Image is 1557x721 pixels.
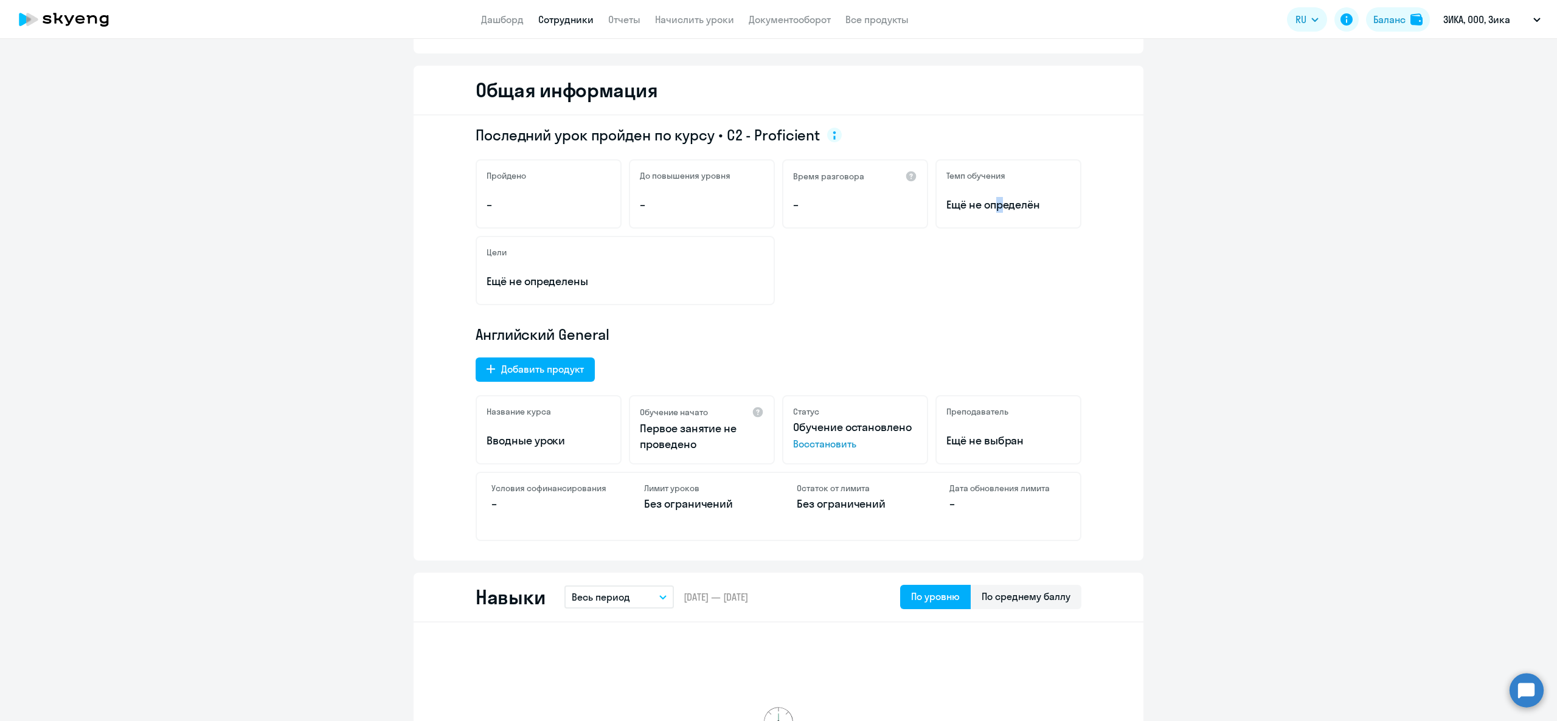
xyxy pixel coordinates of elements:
button: ЗИКА, ООО, Зика [1437,5,1547,34]
button: Весь период [564,585,674,609]
a: Начислить уроки [655,13,734,26]
p: – [640,197,764,213]
p: – [491,496,608,512]
h5: Цели [487,247,507,258]
p: Ещё не определены [487,274,764,289]
p: – [487,197,611,213]
span: Английский General [476,325,609,344]
a: Документооборот [749,13,831,26]
h4: Остаток от лимита [797,483,913,494]
a: Отчеты [608,13,640,26]
img: balance [1410,13,1423,26]
h5: Статус [793,406,819,417]
button: RU [1287,7,1327,32]
div: Добавить продукт [501,362,584,376]
button: Добавить продукт [476,357,595,382]
p: Ещё не выбран [946,433,1070,449]
span: RU [1295,12,1306,27]
span: Последний урок пройден по курсу • C2 - Proficient [476,125,820,145]
div: Баланс [1373,12,1406,27]
a: Все продукты [845,13,909,26]
p: – [949,496,1066,512]
h5: Преподаватель [946,406,1008,417]
h5: Темп обучения [946,170,1005,181]
h5: Пройдено [487,170,526,181]
p: Без ограничений [644,496,760,512]
h2: Общая информация [476,78,657,102]
h4: Условия софинансирования [491,483,608,494]
span: Обучение остановлено [793,420,912,434]
h5: Обучение начато [640,407,708,418]
p: Первое занятие не проведено [640,421,764,452]
p: – [793,197,917,213]
div: По среднему баллу [982,589,1070,604]
h4: Лимит уроков [644,483,760,494]
h5: Время разговора [793,171,864,182]
p: Без ограничений [797,496,913,512]
p: Вводные уроки [487,433,611,449]
div: По уровню [911,589,960,604]
button: Балансbalance [1366,7,1430,32]
h2: Навыки [476,585,545,609]
h5: Название курса [487,406,551,417]
span: Восстановить [793,436,917,451]
a: Дашборд [481,13,524,26]
p: Весь период [572,590,630,604]
h4: Дата обновления лимита [949,483,1066,494]
span: Ещё не определён [946,197,1070,213]
p: ЗИКА, ООО, Зика [1443,12,1510,27]
span: [DATE] — [DATE] [684,590,748,604]
h5: До повышения уровня [640,170,730,181]
a: Сотрудники [538,13,594,26]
